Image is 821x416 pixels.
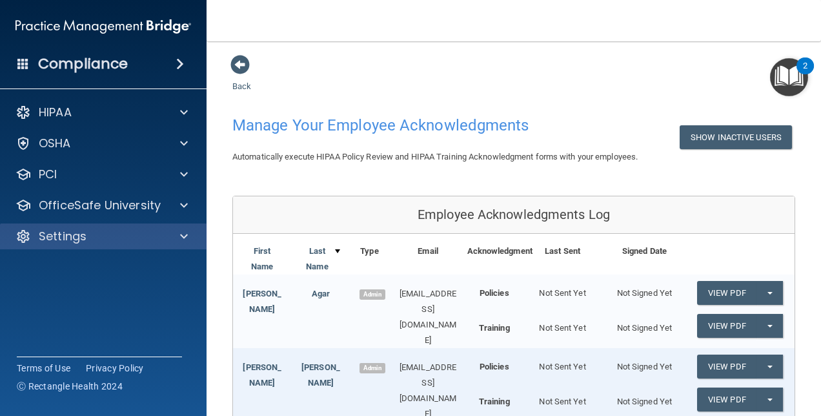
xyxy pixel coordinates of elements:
a: Back [232,66,251,91]
a: [PERSON_NAME] [301,362,340,388]
b: Training [479,397,510,406]
img: PMB logo [15,14,191,39]
span: Admin [360,289,385,300]
a: First Name [243,244,282,275]
a: View PDF [697,355,756,379]
a: View PDF [697,388,756,411]
div: Acknowledgment [467,244,522,259]
div: Employee Acknowledgments Log [233,196,795,234]
a: Settings [15,229,188,244]
div: Type [350,244,389,259]
div: Signed Date [603,244,685,259]
a: OSHA [15,136,188,151]
h4: Compliance [38,55,128,73]
b: Policies [480,288,509,298]
p: OfficeSafe University [39,198,161,213]
div: Not Signed Yet [603,388,685,410]
a: Last Name [301,244,341,275]
div: Not Signed Yet [603,275,685,301]
a: [PERSON_NAME] [243,362,281,388]
div: 2 [803,66,807,83]
span: Admin [360,363,385,373]
a: Privacy Policy [86,362,144,375]
h4: Manage Your Employee Acknowledgments [232,117,552,134]
a: Terms of Use [17,362,70,375]
div: [EMAIL_ADDRESS][DOMAIN_NAME] [389,286,467,348]
div: Not Sent Yet [522,388,603,410]
button: Open Resource Center, 2 new notifications [770,58,808,96]
p: Settings [39,229,86,244]
a: Agar [312,289,330,298]
b: Policies [480,362,509,371]
div: Email [389,244,467,259]
button: Show Inactive Users [680,125,792,149]
p: OSHA [39,136,71,151]
a: View PDF [697,314,756,338]
div: Last Sent [522,244,603,259]
a: PCI [15,167,188,182]
div: Not Sent Yet [522,275,603,301]
p: PCI [39,167,57,182]
a: HIPAA [15,105,188,120]
a: View PDF [697,281,756,305]
div: Not Sent Yet [522,314,603,336]
div: Not Signed Yet [603,314,685,336]
a: [PERSON_NAME] [243,289,281,314]
span: Automatically execute HIPAA Policy Review and HIPAA Training Acknowledgment forms with your emplo... [232,152,638,161]
a: OfficeSafe University [15,198,188,213]
b: Training [479,323,510,333]
div: Not Signed Yet [603,348,685,375]
span: Ⓒ Rectangle Health 2024 [17,380,123,393]
p: HIPAA [39,105,72,120]
div: Not Sent Yet [522,348,603,375]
